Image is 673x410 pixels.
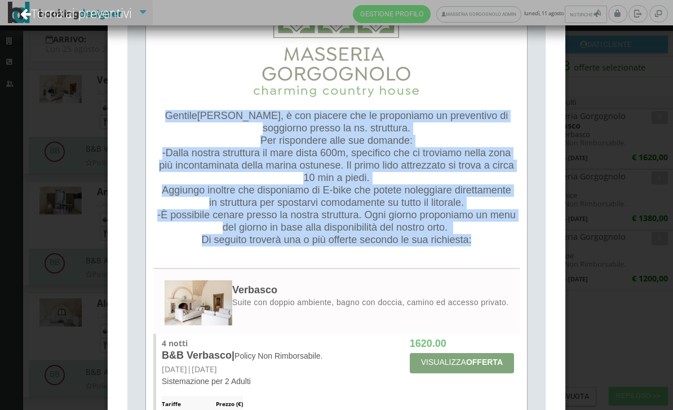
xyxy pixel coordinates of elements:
span: Verbasco [232,284,277,296]
span: B&B Verbasco| [162,350,234,361]
span: Policy Non Rimborsabile. [234,351,322,360]
span: VISUALIZZA [421,358,503,367]
span: -Dalla nostra struttura il mare dista 600m, specifico che ci troviamo nella zona più incontaminat... [159,147,513,183]
span: Aggiungo inoltre che disponiamo di E-bike che potete noleggiare direttamente in struttura per spo... [162,184,511,208]
b: Tariffe [162,400,181,408]
span: 4 notti [162,338,188,349]
span: Gentile [165,110,197,121]
span: Per rispondere alle sue domande: [260,135,413,146]
img: 3b021f54592911eeb13b0a069e529790_max200.jpg [165,280,232,325]
span: [DATE] [162,364,187,374]
span: [DATE] [192,364,217,374]
span: Sistemazione per 2 Adulti [162,377,251,386]
b: Prezzo (€) [216,400,243,408]
span: Di seguito troverà una o più offerte secondo le sua richiesta: [202,234,472,245]
span: , è con piacere che le proponiamo un preventivo di soggiorno presso la ns. struttura. [263,110,508,134]
span: Suite con doppio ambiente, bagno con doccia, camino ed accesso privato. [232,298,509,307]
span: | [187,364,192,374]
strong: OFFERTA [466,358,503,367]
span: -È possibile cenare presso la nostra struttura. Ogni giorno proponiamo un menu del giorno in base... [157,209,515,233]
a: VISUALIZZAOFFERTA [410,353,514,373]
span: [PERSON_NAME] [197,110,281,121]
span: 1620.00 [410,338,446,349]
